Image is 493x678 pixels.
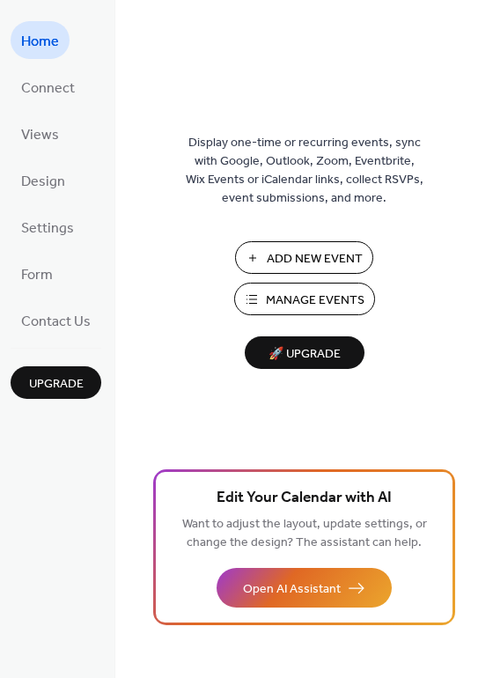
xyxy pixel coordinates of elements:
[21,75,75,102] span: Connect
[21,28,59,55] span: Home
[21,262,53,289] span: Form
[11,161,76,199] a: Design
[217,486,392,511] span: Edit Your Calendar with AI
[182,512,427,555] span: Want to adjust the layout, update settings, or change the design? The assistant can help.
[243,580,341,599] span: Open AI Assistant
[11,21,70,59] a: Home
[29,375,84,394] span: Upgrade
[11,254,63,292] a: Form
[11,208,85,246] a: Settings
[21,122,59,149] span: Views
[267,250,363,269] span: Add New Event
[235,241,373,274] button: Add New Event
[245,336,364,369] button: 🚀 Upgrade
[11,366,101,399] button: Upgrade
[11,114,70,152] a: Views
[11,68,85,106] a: Connect
[11,301,101,339] a: Contact Us
[234,283,375,315] button: Manage Events
[21,308,91,335] span: Contact Us
[186,134,423,208] span: Display one-time or recurring events, sync with Google, Outlook, Zoom, Eventbrite, Wix Events or ...
[266,291,364,310] span: Manage Events
[21,215,74,242] span: Settings
[217,568,392,608] button: Open AI Assistant
[21,168,65,195] span: Design
[255,343,354,366] span: 🚀 Upgrade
